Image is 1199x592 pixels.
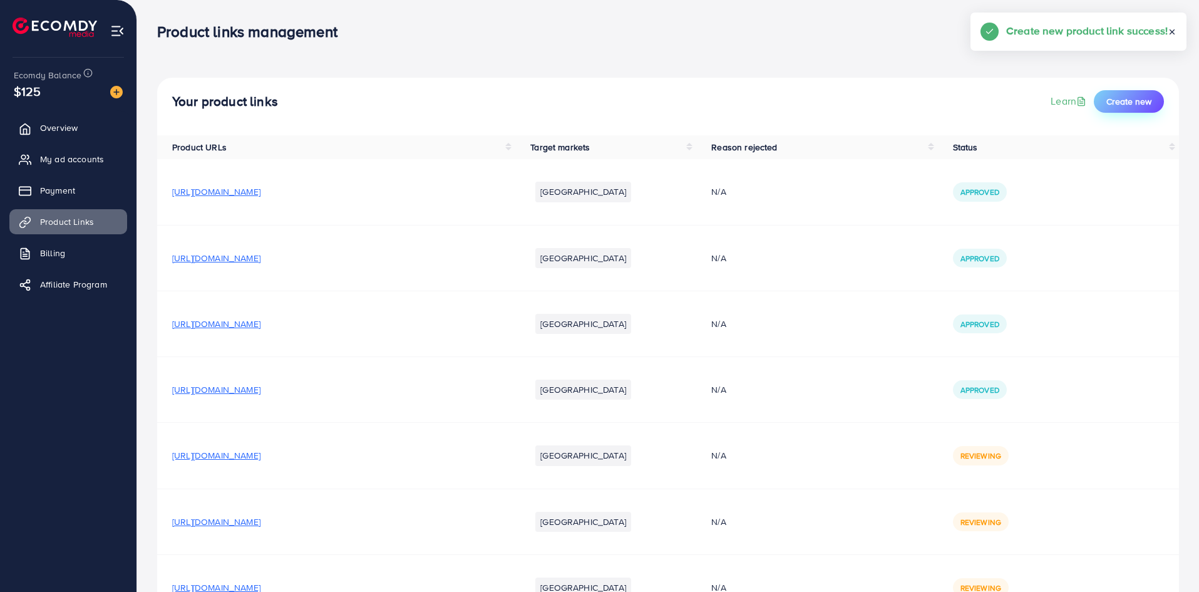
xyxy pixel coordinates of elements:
span: [URL][DOMAIN_NAME] [172,516,260,528]
span: Product URLs [172,141,227,153]
a: Learn [1051,94,1089,108]
span: Ecomdy Balance [14,69,81,81]
span: Approved [960,385,999,395]
img: image [110,86,123,98]
span: Approved [960,319,999,330]
img: logo [13,18,97,37]
h5: Create new product link success! [1006,23,1168,39]
span: Reason rejected [711,141,777,153]
span: Approved [960,253,999,264]
span: Reviewing [960,450,1001,461]
span: Payment [40,184,75,197]
h3: Product links management [157,23,347,41]
span: $125 [14,82,41,100]
span: [URL][DOMAIN_NAME] [172,318,260,330]
span: Product Links [40,216,94,228]
span: Create new [1106,95,1151,108]
li: [GEOGRAPHIC_DATA] [535,512,631,532]
li: [GEOGRAPHIC_DATA] [535,445,631,465]
span: [URL][DOMAIN_NAME] [172,449,260,462]
span: Overview [40,122,78,134]
span: [URL][DOMAIN_NAME] [172,185,260,198]
span: Approved [960,187,999,197]
span: N/A [711,449,726,462]
h4: Your product links [172,94,278,110]
li: [GEOGRAPHIC_DATA] [535,182,631,202]
a: Billing [9,241,127,266]
a: Product Links [9,209,127,234]
span: Affiliate Program [40,278,107,291]
span: [URL][DOMAIN_NAME] [172,252,260,264]
li: [GEOGRAPHIC_DATA] [535,380,631,400]
span: N/A [711,383,726,396]
span: N/A [711,252,726,264]
a: My ad accounts [9,147,127,172]
img: menu [110,24,125,38]
iframe: Chat [1146,536,1190,583]
a: Payment [9,178,127,203]
span: Status [953,141,978,153]
span: N/A [711,185,726,198]
span: Billing [40,247,65,259]
a: Affiliate Program [9,272,127,297]
button: Create new [1094,90,1164,113]
a: Overview [9,115,127,140]
span: Target markets [530,141,590,153]
span: N/A [711,516,726,528]
span: My ad accounts [40,153,104,165]
span: N/A [711,318,726,330]
li: [GEOGRAPHIC_DATA] [535,314,631,334]
li: [GEOGRAPHIC_DATA] [535,248,631,268]
span: Reviewing [960,517,1001,527]
span: [URL][DOMAIN_NAME] [172,383,260,396]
